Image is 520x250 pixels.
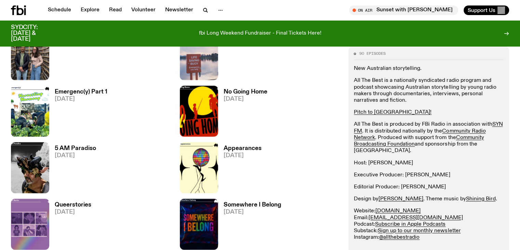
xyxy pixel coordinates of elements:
[180,29,218,80] img: A calm lake on a cloudy afternoon with a life saving buggy cabinet
[49,146,96,193] a: 5 AM Paradiso[DATE]
[354,184,504,190] p: Editorial Producer: [PERSON_NAME]
[354,66,504,72] p: New Australian storytelling.
[354,122,504,154] p: All The Best is produced by FBi Radio in association with . It is distributed nationally by the ....
[354,135,484,147] a: Community Broadcasting Foundation
[378,228,461,234] a: Sign up to our monthly newsletter
[224,96,267,102] span: [DATE]
[11,29,49,80] img: A large CD collection with presenter Kwame Slusher and All The Best contributor Catarina Fraga Matos
[180,199,218,250] img: Rainbow colourful text onto of a reflective pillow
[354,196,504,203] p: Design by . Theme music by .
[55,153,96,159] span: [DATE]
[354,208,504,241] p: Website: Email: Podcast: Substack: Instagram:
[468,7,495,13] span: Support Us
[11,25,55,42] h3: SYDCITY: [DATE] & [DATE]
[127,5,160,15] a: Volunteer
[369,215,463,221] a: [EMAIL_ADDRESS][DOMAIN_NAME]
[11,199,49,250] img: A collage of different places whether at a disco, kissing or showing affecting to partners to sig...
[44,5,75,15] a: Schedule
[55,202,91,208] h3: Queerstories
[224,89,267,95] h3: No Going Home
[354,110,431,115] a: Pitch to [GEOGRAPHIC_DATA]!
[224,146,262,151] h3: Appearances
[218,89,267,137] a: No Going Home[DATE]
[218,146,262,193] a: Appearances[DATE]
[55,89,107,95] h3: Emergenc(y) Part 1
[354,160,504,166] p: Host: [PERSON_NAME]
[375,222,445,227] a: Subscribe in Apple Podcasts
[218,32,278,80] a: Emergenc(y) Part 2[DATE]
[349,5,458,15] button: On AirSunset with [PERSON_NAME]
[378,197,423,202] a: [PERSON_NAME]
[464,5,509,15] button: Support Us
[180,86,218,137] img: Titled "No Going Home," showcasing the indigenous flag including colours and representation of pe...
[49,202,91,250] a: Queerstories[DATE]
[224,209,281,215] span: [DATE]
[55,146,96,151] h3: 5 AM Paradiso
[77,5,104,15] a: Explore
[218,202,281,250] a: Somewhere I Belong[DATE]
[359,52,386,55] span: 90 episodes
[224,202,281,208] h3: Somewhere I Belong
[161,5,197,15] a: Newsletter
[379,235,419,240] a: @allthebestradio
[354,78,504,104] p: All The Best is a nationally syndicated radio program and podcast showcasing Australian storytell...
[199,30,321,37] p: fbi Long Weekend Fundraiser - Final Tickets Here!
[466,197,495,202] a: Shining Bird
[55,209,91,215] span: [DATE]
[55,96,107,102] span: [DATE]
[375,209,421,214] a: [DOMAIN_NAME]
[49,89,107,137] a: Emergenc(y) Part 1[DATE]
[105,5,126,15] a: Read
[11,86,49,137] img: Titled "Harvesting Harmony," people wonder within a vegetable garden with a superimposed building...
[224,153,262,159] span: [DATE]
[354,172,504,178] p: Executive Producer: [PERSON_NAME]
[49,32,99,80] a: The Weedy One[DATE]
